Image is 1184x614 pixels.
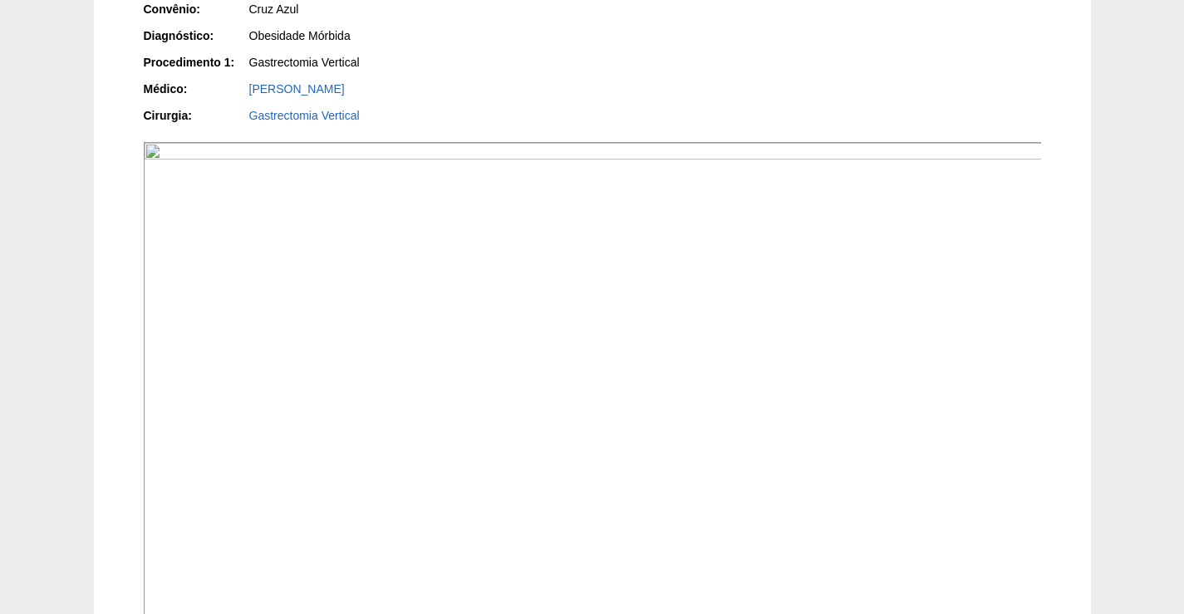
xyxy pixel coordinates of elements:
[249,1,581,17] div: Cruz Azul
[144,81,248,97] div: Médico:
[249,109,360,122] a: Gastrectomia Vertical
[249,54,581,71] div: Gastrectomia Vertical
[249,27,581,44] div: Obesidade Mórbida
[144,54,248,71] div: Procedimento 1:
[144,1,248,17] div: Convênio:
[249,82,345,96] a: [PERSON_NAME]
[144,27,248,44] div: Diagnóstico:
[144,107,248,124] div: Cirurgia:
